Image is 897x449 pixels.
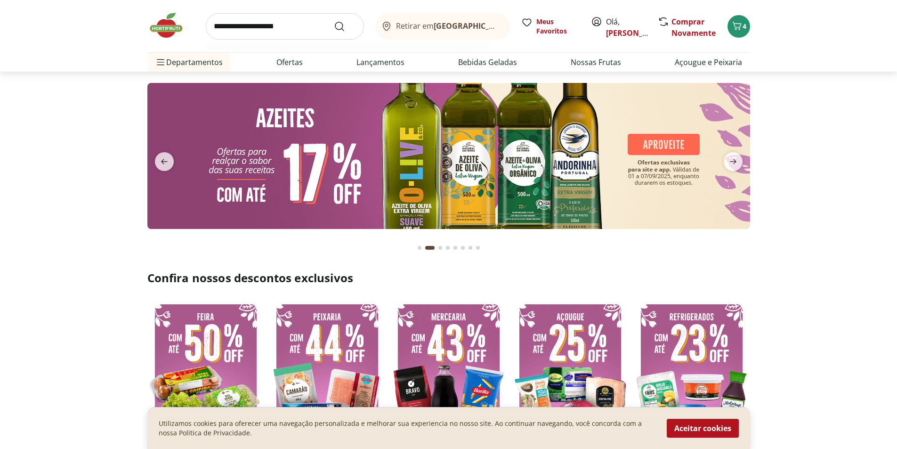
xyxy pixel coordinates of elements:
[467,237,474,259] button: Go to page 7 from fs-carousel
[474,237,482,259] button: Go to page 8 from fs-carousel
[458,57,517,68] a: Bebidas Geladas
[571,57,621,68] a: Nossas Frutas
[434,21,592,31] b: [GEOGRAPHIC_DATA]/[GEOGRAPHIC_DATA]
[536,17,580,36] span: Meus Favoritos
[521,17,580,36] a: Meus Favoritos
[356,57,404,68] a: Lançamentos
[159,419,655,438] p: Utilizamos cookies para oferecer uma navegação personalizada e melhorar sua experiencia no nosso ...
[334,21,356,32] button: Submit Search
[606,28,667,38] a: [PERSON_NAME]
[147,152,181,171] button: previous
[667,419,739,438] button: Aceitar cookies
[147,11,194,40] img: Hortifruti
[423,237,436,259] button: Current page from fs-carousel
[155,51,223,73] span: Departamentos
[375,13,510,40] button: Retirar em[GEOGRAPHIC_DATA]/[GEOGRAPHIC_DATA]
[716,152,750,171] button: next
[436,237,444,259] button: Go to page 3 from fs-carousel
[276,57,303,68] a: Ofertas
[459,237,467,259] button: Go to page 6 from fs-carousel
[727,15,750,38] button: Carrinho
[147,83,750,229] img: azeites
[155,51,166,73] button: Menu
[452,237,459,259] button: Go to page 5 from fs-carousel
[147,270,750,286] h2: Confira nossos descontos exclusivos
[606,16,648,39] span: Olá,
[671,16,716,38] a: Comprar Novamente
[206,13,364,40] input: search
[416,237,423,259] button: Go to page 1 from fs-carousel
[396,22,500,30] span: Retirar em
[675,57,742,68] a: Açougue e Peixaria
[743,22,746,31] span: 4
[444,237,452,259] button: Go to page 4 from fs-carousel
